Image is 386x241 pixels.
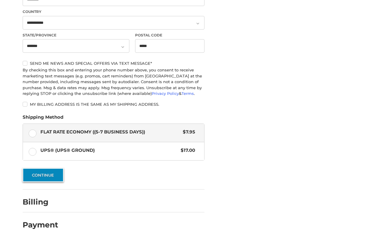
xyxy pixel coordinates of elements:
span: UPS® (UPS® Ground) [40,147,178,154]
span: Flat Rate Economy ((5-7 Business Days)) [40,129,180,136]
legend: Shipping Method [23,114,63,124]
span: $17.00 [178,147,195,154]
button: Continue [23,168,64,182]
label: Country [23,9,204,14]
h2: Billing [23,197,58,207]
div: By checking this box and entering your phone number above, you consent to receive marketing text ... [23,67,204,97]
h2: Payment [23,220,58,230]
label: My billing address is the same as my shipping address. [23,102,204,107]
label: Postal Code [135,33,204,38]
span: $7.95 [180,129,195,136]
label: Send me news and special offers via text message* [23,61,204,66]
a: Terms [182,91,194,96]
label: State/Province [23,33,129,38]
a: Privacy Policy [152,91,179,96]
